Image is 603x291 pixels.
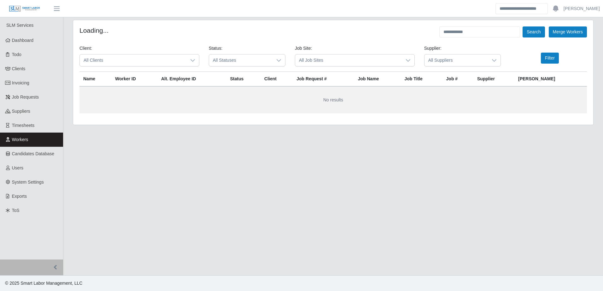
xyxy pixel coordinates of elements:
span: Job Requests [12,94,39,100]
th: Status [226,72,261,87]
span: Clients [12,66,26,71]
button: Merge Workers [549,26,587,37]
th: [PERSON_NAME] [514,72,587,87]
label: Job Site: [295,45,312,52]
button: Filter [541,53,559,64]
td: No results [79,86,587,113]
span: ToS [12,208,20,213]
span: All Job Sites [295,54,402,66]
input: Search [495,3,548,14]
a: [PERSON_NAME] [564,5,600,12]
th: Alt. Employee ID [157,72,226,87]
th: Job Request # [293,72,354,87]
span: Timesheets [12,123,35,128]
th: Worker ID [111,72,157,87]
span: Candidates Database [12,151,55,156]
th: Job # [442,72,473,87]
label: Supplier: [424,45,442,52]
span: SLM Services [6,23,33,28]
span: All Clients [80,54,186,66]
span: Users [12,165,24,170]
span: Workers [12,137,28,142]
span: Todo [12,52,21,57]
span: All Suppliers [424,54,488,66]
img: SLM Logo [9,5,40,12]
span: Suppliers [12,109,30,114]
span: © 2025 Smart Labor Management, LLC [5,281,82,286]
span: Invoicing [12,80,29,85]
span: Exports [12,194,27,199]
th: Supplier [473,72,514,87]
span: Dashboard [12,38,34,43]
th: Name [79,72,111,87]
th: Job Title [401,72,442,87]
span: System Settings [12,180,44,185]
span: All Statuses [209,54,272,66]
h4: Loading... [79,26,108,34]
label: Client: [79,45,92,52]
th: Client [261,72,293,87]
button: Search [523,26,545,37]
th: Job Name [354,72,401,87]
label: Status: [209,45,223,52]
